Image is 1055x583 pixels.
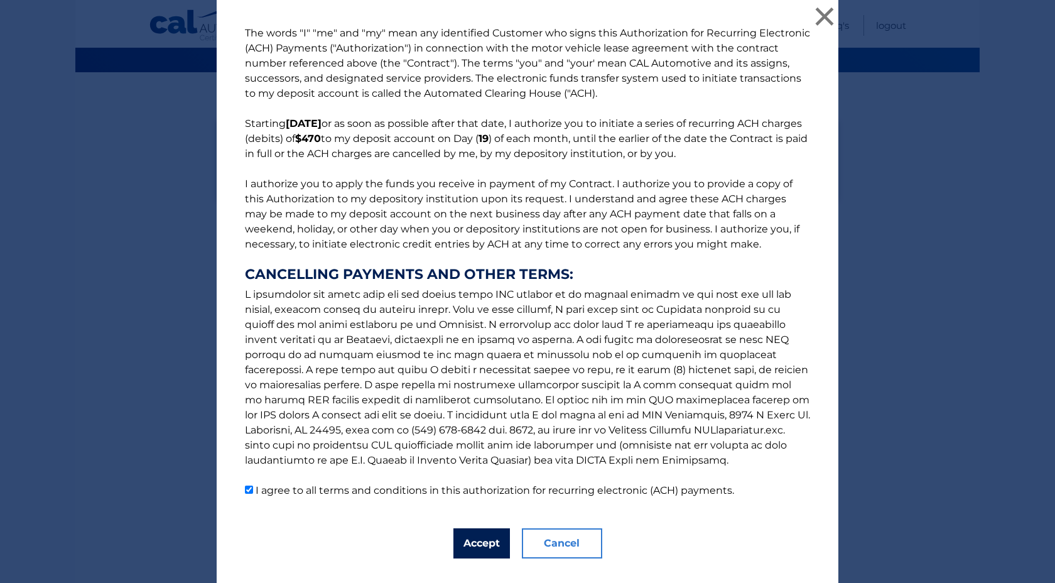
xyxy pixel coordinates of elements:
[245,267,810,282] strong: CANCELLING PAYMENTS AND OTHER TERMS:
[522,528,602,558] button: Cancel
[812,4,837,29] button: ×
[286,117,322,129] b: [DATE]
[232,26,823,498] p: The words "I" "me" and "my" mean any identified Customer who signs this Authorization for Recurri...
[295,133,321,144] b: $470
[453,528,510,558] button: Accept
[256,484,734,496] label: I agree to all terms and conditions in this authorization for recurring electronic (ACH) payments.
[479,133,489,144] b: 19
